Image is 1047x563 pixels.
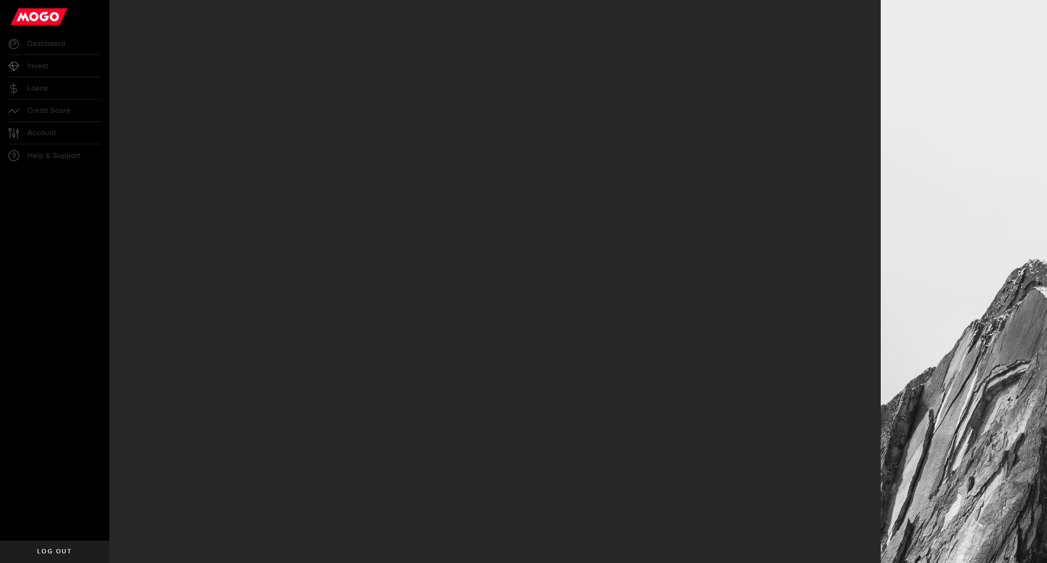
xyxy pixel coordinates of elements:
[27,62,48,70] span: Invest
[27,129,56,137] span: Account
[27,152,81,160] span: Help & Support
[27,40,65,48] span: Dashboard
[37,549,72,555] span: Log out
[27,107,70,115] span: Credit Score
[27,84,48,92] span: Loans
